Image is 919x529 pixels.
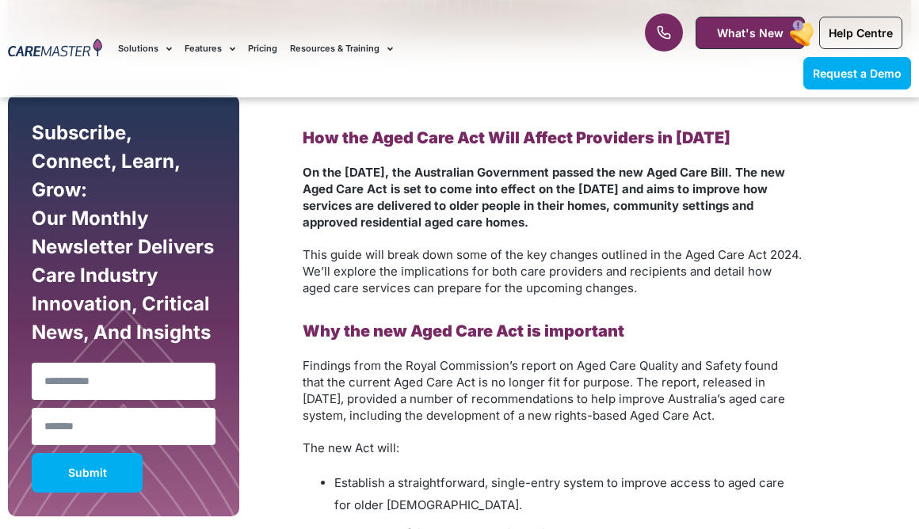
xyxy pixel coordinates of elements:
li: Establish a straightforward, single-entry system to improve access to aged care for older [DEMOGR... [334,472,802,516]
a: Features [185,22,235,75]
p: Findings from the Royal Commission’s report on Aged Care Quality and Safety found that the curren... [303,357,802,424]
span: What's New [717,26,784,40]
div: Subscribe, Connect, Learn, Grow: Our Monthly Newsletter Delivers Care Industry Innovation, Critic... [28,119,219,355]
span: Submit [68,469,107,477]
a: Help Centre [819,17,902,49]
a: Resources & Training [290,22,393,75]
img: CareMaster Logo [8,38,102,59]
p: The new Act will: [303,440,802,456]
a: What's New [696,17,805,49]
a: Request a Demo [803,57,911,89]
strong: On the [DATE], the Australian Government passed the new Aged Care Bill. The new Aged Care Act is ... [303,165,785,230]
nav: Menu [118,22,586,75]
strong: How the Aged Care Act Will Affect Providers in [DATE] [303,128,730,147]
span: Request a Demo [813,67,902,80]
form: New Form [32,119,215,500]
p: This guide will break down some of the key changes outlined in the Aged Care Act 2024. We’ll expl... [303,246,802,296]
span: Help Centre [829,26,893,40]
a: Pricing [248,22,277,75]
a: Solutions [118,22,172,75]
button: Submit [32,453,143,493]
strong: Why the new Aged Care Act is important [303,322,624,341]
